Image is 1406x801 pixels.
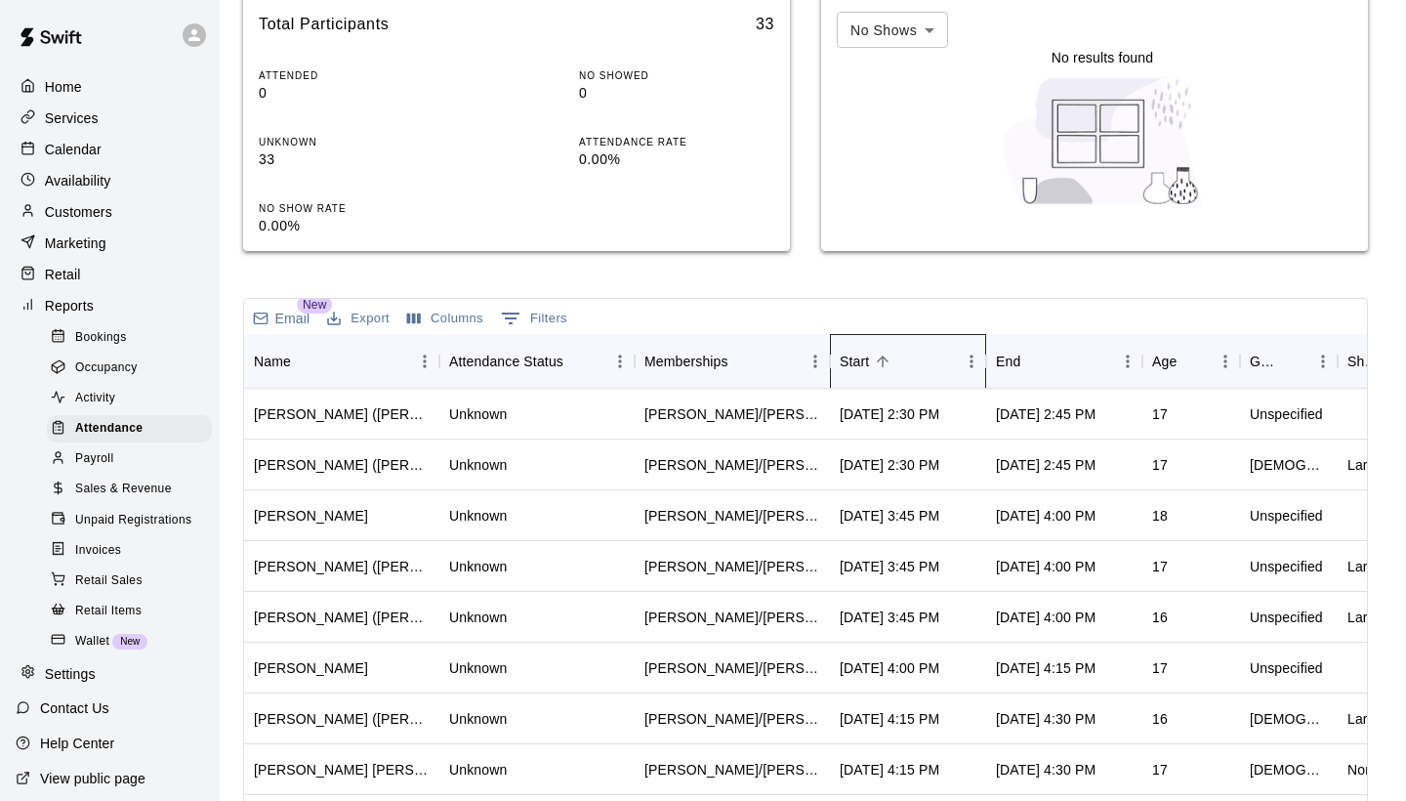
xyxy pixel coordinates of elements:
div: Name [254,334,291,389]
p: Calendar [45,140,102,159]
div: Unspecified [1250,557,1323,576]
div: Gender [1240,334,1338,389]
div: Memberships [644,334,728,389]
a: Activity [47,384,220,414]
span: Activity [75,389,115,408]
div: Large [1347,709,1384,729]
div: 18 [1152,506,1168,526]
p: 0.00% [259,216,454,236]
div: Retail Items [47,598,212,625]
p: Contact Us [40,698,109,718]
div: Reports [16,291,204,320]
div: Male [1250,709,1328,729]
div: Age [1152,334,1177,389]
div: Invoices [47,537,212,565]
p: UNKNOWN [259,135,454,149]
button: Sort [1020,348,1048,375]
p: 0 [579,83,774,104]
a: Attendance [47,414,220,444]
span: Attendance [75,419,143,439]
div: Memberships [635,334,830,389]
a: Home [16,72,204,102]
button: Sort [291,348,318,375]
div: Oct 9, 2025 at 4:30 PM [996,709,1096,729]
div: Tom/Mike - 6 Month Unlimited Membership [644,404,820,424]
p: NO SHOWED [579,68,774,83]
p: No results found [1052,48,1153,67]
a: Retail Items [47,596,220,626]
div: Oct 9, 2025 at 2:30 PM [840,455,939,475]
span: Retail Sales [75,571,143,591]
div: Unspecified [1250,658,1323,678]
div: Unknown [449,506,507,526]
div: Colin Donnelly (Mike Donnelly) [254,404,430,424]
a: Retail Sales [47,566,220,596]
span: Invoices [75,541,121,561]
div: Caleb Arroyave [254,658,368,678]
p: Marketing [45,233,106,253]
a: Services [16,104,204,133]
div: Unspecified [1250,506,1323,526]
div: Retail Sales [47,568,212,595]
div: Male [1250,760,1328,780]
button: Show filters [496,303,572,334]
button: Export [322,304,394,334]
div: Gender [1250,334,1281,389]
div: Male [1250,455,1328,475]
p: 33 [259,149,454,170]
h6: Total Participants [259,12,389,37]
div: Oct 9, 2025 at 4:00 PM [996,557,1096,576]
a: Calendar [16,135,204,164]
div: Oct 9, 2025 at 3:45 PM [840,506,939,526]
a: WalletNew [47,626,220,656]
a: Settings [16,659,204,689]
button: Email [248,305,314,332]
div: Marketing [16,229,204,258]
div: Age [1142,334,1240,389]
div: Large [1347,557,1384,576]
div: Attendance Status [449,334,563,389]
div: Activity [47,385,212,412]
div: Large [1347,455,1384,475]
div: Start [830,334,986,389]
a: Invoices [47,535,220,566]
div: Unknown [449,658,507,678]
div: Shirt Size [1347,334,1379,389]
div: Bookings [47,324,212,352]
div: Unknown [449,404,507,424]
p: Help Center [40,734,114,753]
a: Customers [16,197,204,227]
div: Tom/Mike - 6 Month Unlimited Membership , Todd/Brad - 6 Month Unlimited Membership [644,709,820,729]
p: NO SHOW RATE [259,201,454,216]
a: Occupancy [47,353,220,383]
span: Occupancy [75,358,138,378]
div: Tom/Mike - Monthly 1x per week [644,506,820,526]
button: Menu [1211,347,1240,376]
p: Reports [45,296,94,316]
p: Email [275,309,310,328]
button: Sort [563,348,591,375]
div: End [996,334,1020,389]
p: Home [45,77,82,97]
p: View public page [40,769,145,788]
div: Attendance [47,415,212,443]
span: New [297,296,332,314]
div: 16 [1152,709,1168,729]
button: Menu [1308,347,1338,376]
div: Tom/Mike - 6 Month Membership - 2x per week [644,455,820,475]
div: 17 [1152,658,1168,678]
div: Jackson Lodgek (Karl Lodgek) [254,760,430,780]
div: Anthony Mustcciuolo (Anthony Mustacciuolo) [254,608,430,627]
div: Oct 9, 2025 at 3:45 PM [840,608,939,627]
div: Start [840,334,869,389]
div: Todd/Brad - 6 Month Membership - 2x per week, Tom/Mike - 6 Month Membership - 2x per week [644,608,820,627]
span: Payroll [75,449,113,469]
p: 0.00% [579,149,774,170]
div: Retail [16,260,204,289]
p: Availability [45,171,111,190]
div: Anthony Caruso (Ralph Caruso) [254,455,430,475]
div: Oct 9, 2025 at 4:15 PM [996,658,1096,678]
